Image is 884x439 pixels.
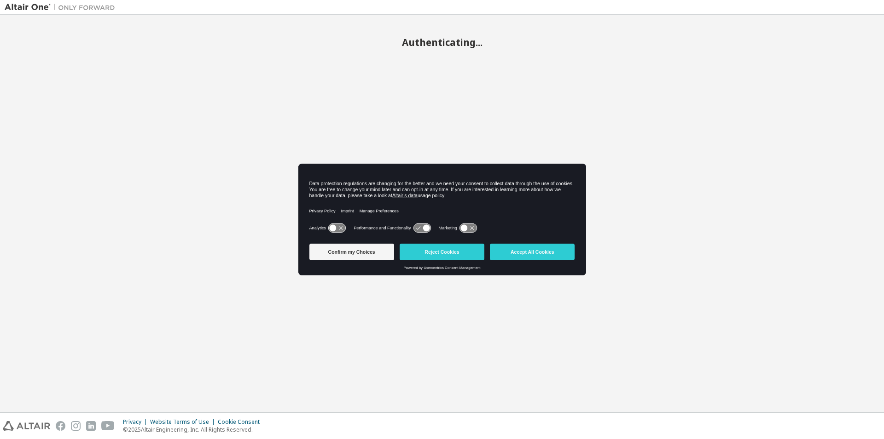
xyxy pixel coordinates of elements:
[86,421,96,431] img: linkedin.svg
[101,421,115,431] img: youtube.svg
[5,36,879,48] h2: Authenticating...
[71,421,81,431] img: instagram.svg
[150,418,218,426] div: Website Terms of Use
[5,3,120,12] img: Altair One
[3,421,50,431] img: altair_logo.svg
[56,421,65,431] img: facebook.svg
[123,426,265,433] p: © 2025 Altair Engineering, Inc. All Rights Reserved.
[218,418,265,426] div: Cookie Consent
[123,418,150,426] div: Privacy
